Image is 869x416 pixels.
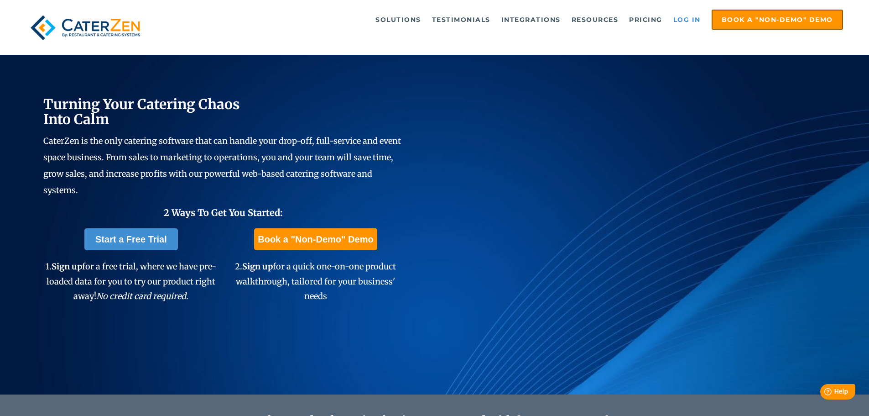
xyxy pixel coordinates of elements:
[712,10,843,30] a: Book a "Non-Demo" Demo
[164,207,283,218] span: 2 Ways To Get You Started:
[84,228,178,250] a: Start a Free Trial
[788,380,859,406] iframe: Help widget launcher
[96,291,188,301] em: No credit card required.
[52,261,82,272] span: Sign up
[669,11,705,29] a: Log in
[46,261,216,301] span: 1. for a free trial, where we have pre-loaded data for you to try our product right away!
[567,11,623,29] a: Resources
[371,11,426,29] a: Solutions
[497,11,565,29] a: Integrations
[242,261,273,272] span: Sign up
[166,10,843,30] div: Navigation Menu
[427,11,495,29] a: Testimonials
[26,10,145,46] img: caterzen
[43,95,240,128] span: Turning Your Catering Chaos Into Calm
[235,261,396,301] span: 2. for a quick one-on-one product walkthrough, tailored for your business' needs
[254,228,377,250] a: Book a "Non-Demo" Demo
[43,136,401,195] span: CaterZen is the only catering software that can handle your drop-off, full-service and event spac...
[624,11,667,29] a: Pricing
